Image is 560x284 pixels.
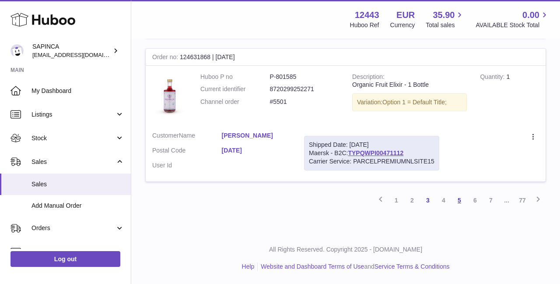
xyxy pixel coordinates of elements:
a: 2 [404,192,420,208]
a: TYPQWPI00471112 [348,149,403,156]
a: 4 [436,192,451,208]
div: 124631868 | [DATE] [146,49,546,66]
strong: EUR [396,9,415,21]
span: My Dashboard [31,87,124,95]
dd: P-801585 [270,73,339,81]
td: 1 [473,66,546,125]
span: Add Manual Order [31,202,124,210]
div: Variation: [352,93,467,111]
span: Sales [31,180,124,188]
dt: Postal Code [152,146,222,157]
span: Orders [31,224,115,232]
span: [EMAIL_ADDRESS][DOMAIN_NAME] [32,51,129,58]
div: Maersk - B2C: [304,136,439,170]
a: 6 [467,192,483,208]
img: Sapinca-OrganicFruitElixir1Bottle_nobackground_-min1.png [152,73,187,117]
a: 77 [514,192,530,208]
li: and [258,263,449,271]
div: Currency [390,21,415,29]
span: AVAILABLE Stock Total [476,21,549,29]
a: Service Terms & Conditions [374,263,450,270]
span: Usage [31,248,124,256]
dt: Name [152,131,222,142]
a: Help [242,263,255,270]
dt: Huboo P no [200,73,270,81]
a: Log out [10,251,120,267]
a: Website and Dashboard Terms of Use [261,263,364,270]
div: SAPINCA [32,43,111,59]
span: Listings [31,110,115,119]
strong: Description [352,73,385,82]
dd: 8720299252271 [270,85,339,93]
dt: User Id [152,161,222,170]
a: 7 [483,192,499,208]
span: Customer [152,132,179,139]
a: 3 [420,192,436,208]
div: Huboo Ref [350,21,379,29]
span: ... [499,192,514,208]
span: Total sales [426,21,465,29]
a: 0.00 AVAILABLE Stock Total [476,9,549,29]
div: Carrier Service: PARCELPREMIUMNLSITE15 [309,157,434,166]
span: Stock [31,134,115,142]
strong: 12443 [355,9,379,21]
span: 0.00 [522,9,539,21]
img: info@sapinca.com [10,44,24,57]
dt: Channel order [200,98,270,106]
a: 5 [451,192,467,208]
span: 35.90 [433,9,455,21]
div: Shipped Date: [DATE] [309,141,434,149]
dd: #5501 [270,98,339,106]
div: Organic Fruit Elixir - 1 Bottle [352,81,467,89]
p: All Rights Reserved. Copyright 2025 - [DOMAIN_NAME] [138,245,553,254]
a: 35.90 Total sales [426,9,465,29]
a: [DATE] [222,146,291,155]
a: 1 [388,192,404,208]
a: [PERSON_NAME] [222,131,291,140]
dt: Current identifier [200,85,270,93]
strong: Order no [152,53,180,63]
strong: Quantity [480,73,506,82]
span: Sales [31,158,115,166]
span: Option 1 = Default Title; [382,99,447,106]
